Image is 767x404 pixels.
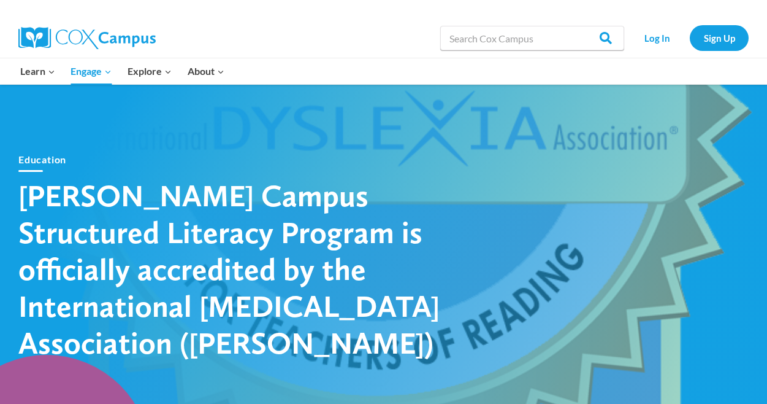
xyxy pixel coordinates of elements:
span: Explore [128,63,172,79]
h1: [PERSON_NAME] Campus Structured Literacy Program is officially accredited by the International [M... [18,177,448,361]
input: Search Cox Campus [440,26,624,50]
img: Cox Campus [18,27,156,49]
span: Engage [71,63,112,79]
span: Learn [20,63,55,79]
a: Education [18,153,66,165]
span: About [188,63,224,79]
nav: Primary Navigation [12,58,232,84]
nav: Secondary Navigation [630,25,749,50]
a: Sign Up [690,25,749,50]
a: Log In [630,25,684,50]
